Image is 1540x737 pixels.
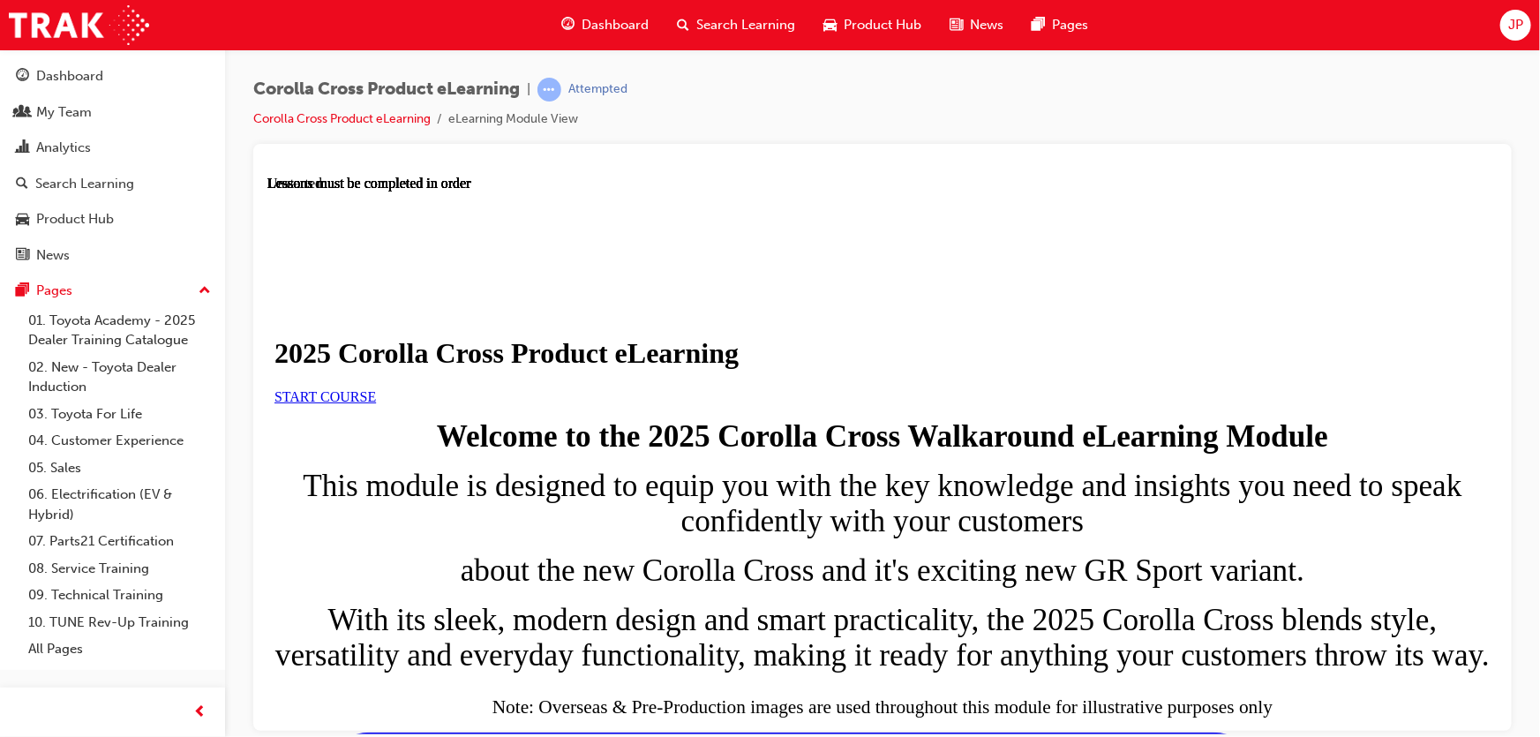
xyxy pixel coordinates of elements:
a: pages-iconPages [1018,7,1102,43]
a: My Team [7,96,218,129]
a: search-iconSearch Learning [663,7,809,43]
span: Product Hub [844,15,921,35]
span: | [527,79,530,100]
span: news-icon [16,248,29,264]
span: Corolla Cross Product eLearning [253,79,520,100]
div: Attempted [568,81,627,98]
span: news-icon [950,14,963,36]
img: Trak [9,5,149,45]
a: car-iconProduct Hub [809,7,935,43]
sub: Note: Overseas & Pre-Production images are used throughout this module for illustrative purposes ... [225,521,1005,542]
a: Corolla Cross Product eLearning [253,111,431,126]
span: With its sleek, modern design and smart practicality, the 2025 Corolla Cross blends style, versat... [8,427,1222,497]
span: search-icon [677,14,689,36]
button: DashboardMy TeamAnalyticsSearch LearningProduct HubNews [7,56,218,274]
div: Analytics [36,138,91,158]
span: Dashboard [582,15,649,35]
button: Pages [7,274,218,307]
a: 09. Technical Training [21,582,218,609]
a: Search Learning [7,168,218,200]
span: about the new Corolla Cross and it's exciting new GR Sport variant. [193,378,1037,412]
div: Dashboard [36,66,103,86]
a: Product Hub [7,203,218,236]
span: people-icon [16,105,29,121]
a: 02. New - Toyota Dealer Induction [21,354,218,401]
h1: 2025 Corolla Cross Product eLearning [7,162,1223,194]
span: Search Learning [696,15,795,35]
a: Dashboard [7,60,218,93]
span: car-icon [823,14,837,36]
span: pages-icon [1032,14,1045,36]
span: learningRecordVerb_ATTEMPT-icon [537,78,561,102]
a: START COURSE [7,214,109,229]
span: guage-icon [16,69,29,85]
span: up-icon [199,280,211,303]
a: 05. Sales [21,455,218,482]
a: News [7,239,218,272]
span: guage-icon [561,14,575,36]
a: 07. Parts21 Certification [21,528,218,555]
a: 04. Customer Experience [21,427,218,455]
div: Search Learning [35,174,134,194]
a: 10. TUNE Rev-Up Training [21,609,218,636]
a: 08. Service Training [21,555,218,583]
span: Pages [1052,15,1088,35]
a: 01. Toyota Academy - 2025 Dealer Training Catalogue [21,307,218,354]
span: chart-icon [16,140,29,156]
a: news-iconNews [935,7,1018,43]
button: JP [1500,10,1531,41]
a: All Pages [21,635,218,663]
div: Product Hub [36,209,114,229]
span: prev-icon [194,702,207,724]
div: News [36,245,70,266]
a: 06. Electrification (EV & Hybrid) [21,481,218,528]
div: Pages [36,281,72,301]
span: pages-icon [16,283,29,299]
a: 03. Toyota For Life [21,401,218,428]
span: search-icon [16,177,28,192]
a: guage-iconDashboard [547,7,663,43]
strong: Welcome to the 2025 Corolla Cross Walkaround eLearning Module [169,244,1061,278]
span: car-icon [16,212,29,228]
li: eLearning Module View [448,109,578,130]
a: Analytics [7,132,218,164]
span: News [970,15,1003,35]
span: This module is designed to equip you with the key knowledge and insights you need to speak confid... [35,293,1194,363]
div: My Team [36,102,92,123]
span: JP [1508,15,1523,35]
